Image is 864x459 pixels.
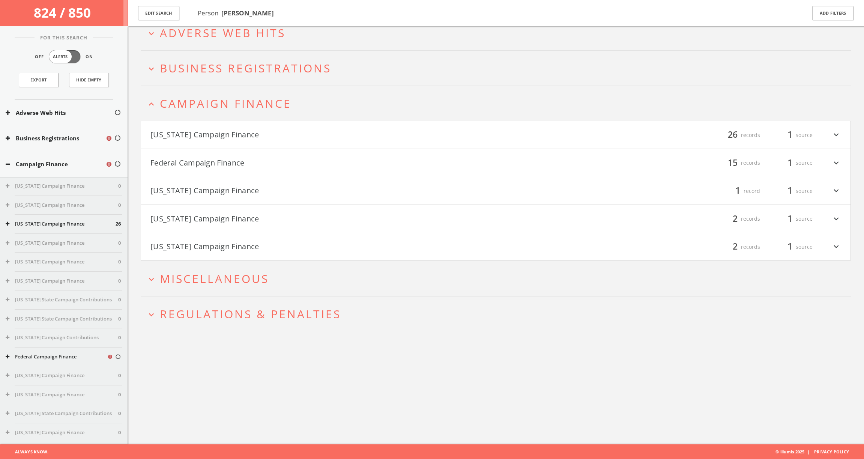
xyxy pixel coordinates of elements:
button: [US_STATE] Campaign Finance [150,185,496,197]
i: expand_more [831,185,841,197]
button: Business Registrations [6,134,105,143]
span: 1 [784,184,796,197]
button: Hide Empty [69,73,109,87]
i: expand_more [831,129,841,141]
span: 0 [118,277,121,285]
button: [US_STATE] Campaign Finance [6,182,118,190]
div: records [715,241,760,253]
span: Regulations & Penalties [160,306,341,322]
span: Campaign Finance [160,96,292,111]
button: [US_STATE] Campaign Finance [6,258,118,266]
span: 1 [784,240,796,253]
button: Add Filters [812,6,853,21]
button: [US_STATE] Campaign Finance [150,212,496,225]
span: 0 [118,410,121,417]
i: expand_less [146,99,156,109]
button: Federal Campaign Finance [150,157,496,169]
i: expand_more [831,157,841,169]
span: Miscellaneous [160,271,269,286]
div: source [768,129,813,141]
span: On [86,54,93,60]
span: | [804,449,813,454]
span: 0 [118,315,121,323]
div: source [768,157,813,169]
div: records [715,212,760,225]
span: 2 [729,240,741,253]
span: 0 [118,334,121,342]
span: 0 [118,258,121,266]
button: [US_STATE] Campaign Finance [6,239,118,247]
span: 1 [784,156,796,169]
button: Adverse Web Hits [6,108,114,117]
div: records [715,157,760,169]
button: [US_STATE] Campaign Finance [150,241,496,253]
span: For This Search [35,34,93,42]
span: 26 [724,128,741,141]
i: expand_more [831,212,841,225]
div: source [768,241,813,253]
span: 15 [724,156,741,169]
button: Edit Search [138,6,179,21]
button: [US_STATE] State Campaign Contributions [6,315,118,323]
span: 1 [732,184,744,197]
i: expand_more [831,241,841,253]
i: expand_more [146,310,156,320]
span: 0 [118,239,121,247]
span: Person [198,9,274,17]
button: expand_moreAdverse Web Hits [146,27,851,39]
button: Federal Campaign Finance [6,353,107,361]
span: 0 [118,296,121,304]
button: [US_STATE] Campaign Finance [6,372,118,379]
button: [US_STATE] Campaign Finance [6,391,118,399]
button: expand_moreRegulations & Penalties [146,308,851,320]
i: expand_more [146,29,156,39]
button: [US_STATE] Campaign Finance [6,277,118,285]
span: 0 [118,372,121,379]
span: 0 [118,391,121,399]
span: 0 [118,182,121,190]
button: [US_STATE] Campaign Finance [6,429,118,436]
div: records [715,129,760,141]
span: 26 [116,220,121,228]
span: 2 [729,212,741,225]
span: Adverse Web Hits [160,25,285,41]
a: Privacy Policy [814,449,849,454]
span: 1 [784,128,796,141]
button: Campaign Finance [6,160,105,169]
i: expand_more [146,274,156,284]
button: expand_moreMiscellaneous [146,272,851,285]
div: record [715,185,760,197]
a: Export [19,73,59,87]
span: Off [35,54,44,60]
span: 0 [118,429,121,436]
button: [US_STATE] Campaign Finance [6,202,118,209]
div: source [768,212,813,225]
button: [US_STATE] Campaign Finance [150,129,496,141]
div: source [768,185,813,197]
b: [PERSON_NAME] [221,9,274,17]
button: [US_STATE] State Campaign Contributions [6,296,118,304]
button: [US_STATE] Campaign Contributions [6,334,118,342]
span: 1 [784,212,796,225]
span: Business Registrations [160,60,331,76]
button: [US_STATE] Campaign Finance [6,220,116,228]
span: 824 / 850 [34,4,94,21]
button: [US_STATE] State Campaign Contributions [6,410,118,417]
i: expand_more [146,64,156,74]
button: expand_lessCampaign Finance [146,97,851,110]
span: 0 [118,202,121,209]
button: expand_moreBusiness Registrations [146,62,851,74]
